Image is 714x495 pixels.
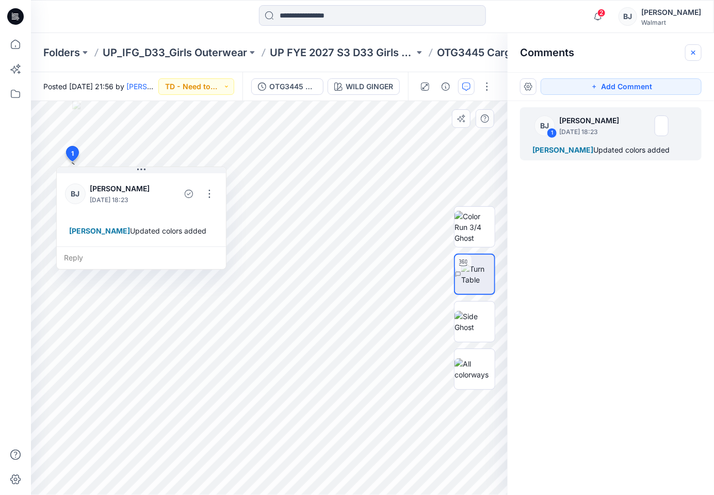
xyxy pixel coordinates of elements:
span: [PERSON_NAME] [532,145,593,154]
img: Color Run 3/4 Ghost [455,211,495,243]
span: [PERSON_NAME] [69,226,130,235]
div: [PERSON_NAME] [641,6,701,19]
a: UP_IFG_D33_Girls Outerwear [103,45,247,60]
button: WILD GINGER [328,78,400,95]
div: Updated colors added [65,221,218,240]
div: BJ [619,7,637,26]
button: Details [437,78,454,95]
div: OTG3445 Updated Colors [269,81,317,92]
div: WILD GINGER [346,81,393,92]
div: Updated colors added [532,144,689,156]
div: Walmart [641,19,701,26]
p: [DATE] 18:23 [90,195,158,205]
a: UP FYE 2027 S3 D33 Girls Outdoor IFG [270,45,414,60]
div: Reply [57,246,226,269]
p: [PERSON_NAME] [559,114,626,127]
img: Turn Table [461,263,494,285]
a: [PERSON_NAME] [126,82,186,91]
p: OTG3445 Cargo Pant [437,45,542,60]
div: BJ [534,115,555,136]
h2: Comments [520,46,574,59]
p: [PERSON_NAME] [90,183,158,195]
button: OTG3445 Updated Colors [251,78,323,95]
a: Folders [43,45,80,60]
span: 2 [597,9,606,17]
span: 1 [71,149,74,158]
button: Add Comment [541,78,702,95]
img: All colorways [455,358,495,380]
span: Posted [DATE] 21:56 by [43,81,158,92]
p: [DATE] 18:23 [559,127,626,137]
div: BJ [65,184,86,204]
div: 1 [547,128,557,138]
img: Side Ghost [455,311,495,333]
